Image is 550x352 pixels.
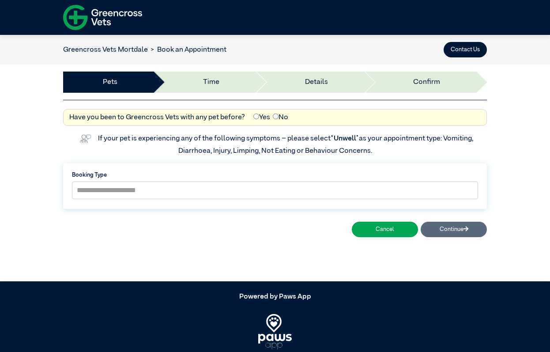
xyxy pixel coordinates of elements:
[273,112,288,123] label: No
[253,114,259,119] input: Yes
[69,112,245,123] label: Have you been to Greencross Vets with any pet before?
[352,222,418,237] button: Cancel
[273,114,279,119] input: No
[63,46,148,53] a: Greencross Vets Mortdale
[444,42,487,57] button: Contact Us
[72,171,478,179] label: Booking Type
[331,135,359,142] span: “Unwell”
[148,45,226,55] li: Book an Appointment
[77,132,94,146] img: vet
[98,135,475,155] label: If your pet is experiencing any of the following symptoms – please select as your appointment typ...
[63,293,487,301] h5: Powered by Paws App
[63,2,142,33] img: f-logo
[63,45,226,55] nav: breadcrumb
[103,77,117,87] a: Pets
[258,314,292,349] img: PawsApp
[253,112,270,123] label: Yes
